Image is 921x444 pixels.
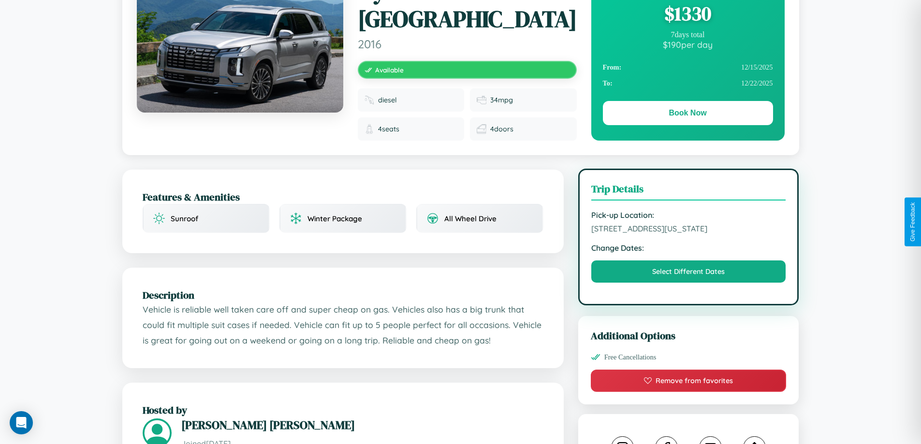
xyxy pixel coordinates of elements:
span: 4 doors [490,125,513,133]
div: $ 190 per day [603,39,773,50]
span: Available [375,66,404,74]
span: Free Cancellations [604,353,657,361]
h2: Hosted by [143,403,543,417]
span: diesel [378,96,397,104]
div: 12 / 22 / 2025 [603,75,773,91]
span: 4 seats [378,125,399,133]
img: Doors [477,124,486,134]
img: Fuel efficiency [477,95,486,105]
strong: To: [603,79,613,87]
button: Book Now [603,101,773,125]
span: 34 mpg [490,96,513,104]
span: Winter Package [307,214,362,223]
strong: From: [603,63,622,72]
strong: Change Dates: [591,243,786,253]
div: 12 / 15 / 2025 [603,59,773,75]
button: Select Different Dates [591,260,786,283]
div: Open Intercom Messenger [10,411,33,434]
h3: Trip Details [591,182,786,201]
span: [STREET_ADDRESS][US_STATE] [591,224,786,233]
img: Seats [365,124,374,134]
strong: Pick-up Location: [591,210,786,220]
h2: Description [143,288,543,302]
div: Give Feedback [909,202,916,242]
h2: Features & Amenities [143,190,543,204]
div: 7 days total [603,30,773,39]
span: 2016 [358,37,577,51]
p: Vehicle is reliable well taken care off and super cheap on gas. Vehicles also has a big trunk tha... [143,302,543,348]
span: Sunroof [171,214,198,223]
h3: [PERSON_NAME] [PERSON_NAME] [181,417,543,433]
h3: Additional Options [591,329,787,343]
img: Fuel type [365,95,374,105]
span: All Wheel Drive [444,214,497,223]
div: $ 1330 [603,0,773,27]
button: Remove from favorites [591,370,787,392]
